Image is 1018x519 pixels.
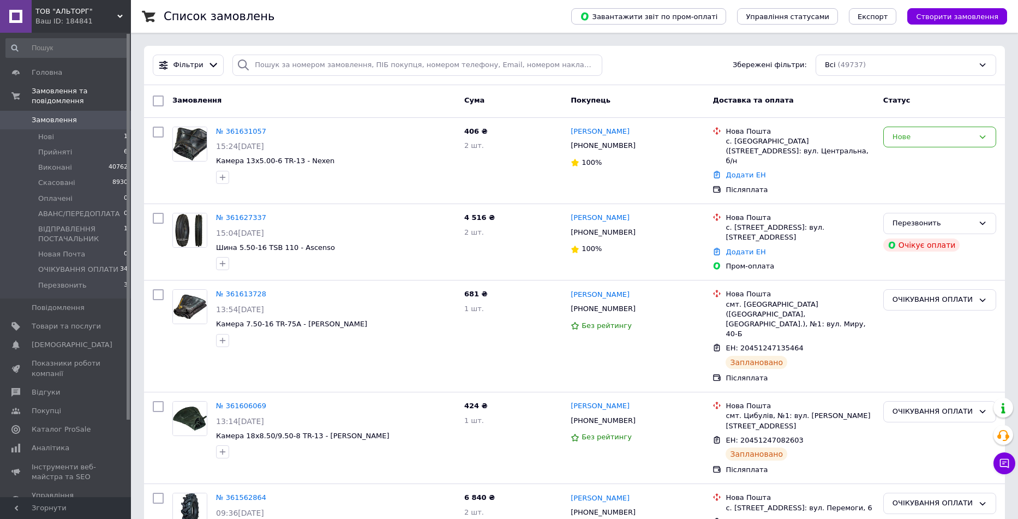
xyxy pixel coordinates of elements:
span: 6 [124,147,128,157]
span: Замовлення [32,115,77,125]
div: ОЧІКУВАННЯ ОПЛАТИ [893,294,974,306]
a: № 361562864 [216,493,266,502]
div: Нова Пошта [726,127,874,136]
a: Фото товару [172,213,207,248]
a: [PERSON_NAME] [571,493,630,504]
div: Заплановано [726,356,787,369]
span: ЕН: 20451247082603 [726,436,803,444]
input: Пошук за номером замовлення, ПІБ покупця, номером телефону, Email, номером накладної [232,55,602,76]
span: Каталог ProSale [32,425,91,434]
div: с. [STREET_ADDRESS]: вул. Перемоги, 6 [726,503,874,513]
div: Заплановано [726,448,787,461]
span: АВАНС/ПЕРЕДОПЛАТА [38,209,120,219]
div: Очікує оплати [883,238,960,252]
span: [DEMOGRAPHIC_DATA] [32,340,112,350]
div: Нова Пошта [726,289,874,299]
button: Створити замовлення [907,8,1007,25]
span: Скасовані [38,178,75,188]
span: Експорт [858,13,888,21]
div: Післяплата [726,465,874,475]
span: 0 [124,249,128,259]
input: Пошук [5,38,129,58]
span: 40762 [109,163,128,172]
a: № 361606069 [216,402,266,410]
span: 424 ₴ [464,402,488,410]
div: Нова Пошта [726,493,874,503]
span: 100% [582,158,602,166]
a: [PERSON_NAME] [571,401,630,411]
span: Завантажити звіт по пром-оплаті [580,11,717,21]
span: 4 516 ₴ [464,213,495,222]
span: [PHONE_NUMBER] [571,228,636,236]
div: смт. Цибулів, №1: вул. [PERSON_NAME][STREET_ADDRESS] [726,411,874,431]
span: 1 шт. [464,416,484,425]
span: [PHONE_NUMBER] [571,305,636,313]
span: ОЧІКУВАННЯ ОПЛАТИ [38,265,118,275]
a: № 361613728 [216,290,266,298]
span: Покупці [32,406,61,416]
div: ОЧІКУВАННЯ ОПЛАТИ [893,406,974,417]
span: 406 ₴ [464,127,488,135]
span: Нові [38,132,54,142]
a: № 361631057 [216,127,266,135]
a: № 361627337 [216,213,266,222]
div: Післяплата [726,185,874,195]
span: 1 [124,132,128,142]
span: 100% [582,244,602,253]
span: 15:04[DATE] [216,229,264,237]
button: Експорт [849,8,897,25]
a: Фото товару [172,401,207,436]
span: (49737) [838,61,866,69]
button: Управління статусами [737,8,838,25]
a: Камера 7.50-16 TR-75A - [PERSON_NAME] [216,320,367,328]
span: Інструменти веб-майстра та SEO [32,462,101,482]
span: 6 840 ₴ [464,493,495,502]
div: с. [GEOGRAPHIC_DATA] ([STREET_ADDRESS]: вул. Центральна, б/н [726,136,874,166]
span: 1 [124,224,128,244]
a: Створити замовлення [896,12,1007,20]
a: Камера 13x5.00-6 TR-13 - Nexen [216,157,334,165]
span: [PHONE_NUMBER] [571,508,636,516]
span: Замовлення [172,96,221,104]
span: Виконані [38,163,72,172]
span: Відгуки [32,387,60,397]
span: Новая Почта [38,249,85,259]
span: ЕН: 20451247135464 [726,344,803,352]
span: Замовлення та повідомлення [32,86,131,106]
span: Cума [464,96,484,104]
span: Головна [32,68,62,77]
span: Оплачені [38,194,73,204]
h1: Список замовлень [164,10,274,23]
button: Чат з покупцем [993,452,1015,474]
div: Нове [893,132,974,143]
span: 2 шт. [464,228,484,236]
a: Фото товару [172,289,207,324]
a: Камера 18x8.50/9.50-8 TR-13 - [PERSON_NAME] [216,432,390,440]
img: Фото товару [173,402,207,436]
span: 3 [124,281,128,290]
span: Статус [883,96,911,104]
span: Без рейтингу [582,433,632,441]
span: 09:36[DATE] [216,509,264,517]
span: [PHONE_NUMBER] [571,416,636,425]
span: Покупець [571,96,610,104]
span: Всі [825,60,836,70]
span: Товари та послуги [32,321,101,331]
span: Доставка та оплата [712,96,793,104]
div: Післяплата [726,373,874,383]
span: 13:54[DATE] [216,305,264,314]
span: 0 [124,209,128,219]
span: Збережені фільтри: [733,60,807,70]
a: Додати ЕН [726,171,765,179]
div: с. [STREET_ADDRESS]: вул. [STREET_ADDRESS] [726,223,874,242]
span: ВІДПРАВЛЕННЯ ПОСТАЧАЛЬНИК [38,224,124,244]
button: Завантажити звіт по пром-оплаті [571,8,726,25]
span: [PHONE_NUMBER] [571,141,636,150]
div: ОЧІКУВАННЯ ОПЛАТИ [893,498,974,509]
span: 2 шт. [464,141,484,150]
span: Без рейтингу [582,321,632,330]
span: Створити замовлення [916,13,998,21]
